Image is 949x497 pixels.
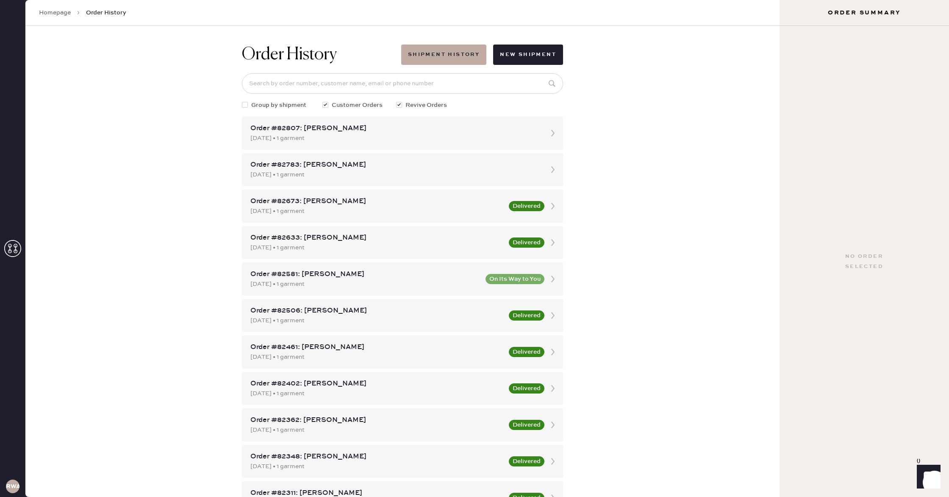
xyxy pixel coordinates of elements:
[86,8,126,17] span: Order History
[250,123,539,134] div: Order #82807: [PERSON_NAME]
[250,207,504,216] div: [DATE] • 1 garment
[509,420,544,430] button: Delivered
[250,316,504,325] div: [DATE] • 1 garment
[251,101,306,110] span: Group by shipment
[250,233,504,243] div: Order #82633: [PERSON_NAME]
[493,45,563,65] button: New Shipment
[250,160,539,170] div: Order #82783: [PERSON_NAME]
[250,462,504,471] div: [DATE] • 1 garment
[250,425,504,435] div: [DATE] • 1 garment
[250,415,504,425] div: Order #82362: [PERSON_NAME]
[242,73,563,94] input: Search by order number, customer name, email or phone number
[509,456,544,466] button: Delivered
[250,134,539,143] div: [DATE] • 1 garment
[242,45,337,65] h1: Order History
[250,352,504,362] div: [DATE] • 1 garment
[250,389,504,398] div: [DATE] • 1 garment
[509,347,544,357] button: Delivered
[509,310,544,321] button: Delivered
[405,101,447,110] span: Revive Orders
[401,45,486,65] button: Shipment History
[250,379,504,389] div: Order #82402: [PERSON_NAME]
[250,452,504,462] div: Order #82348: [PERSON_NAME]
[486,274,544,284] button: On Its Way to You
[250,243,504,252] div: [DATE] • 1 garment
[250,196,504,207] div: Order #82673: [PERSON_NAME]
[509,383,544,394] button: Delivered
[780,8,949,17] h3: Order Summary
[6,483,19,489] h3: RWA
[39,8,71,17] a: Homepage
[909,459,945,495] iframe: Front Chat
[509,237,544,248] button: Delivered
[250,269,480,279] div: Order #82581: [PERSON_NAME]
[332,101,383,110] span: Customer Orders
[845,251,883,272] div: No order selected
[250,342,504,352] div: Order #82461: [PERSON_NAME]
[250,170,539,179] div: [DATE] • 1 garment
[250,306,504,316] div: Order #82506: [PERSON_NAME]
[509,201,544,211] button: Delivered
[250,279,480,289] div: [DATE] • 1 garment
